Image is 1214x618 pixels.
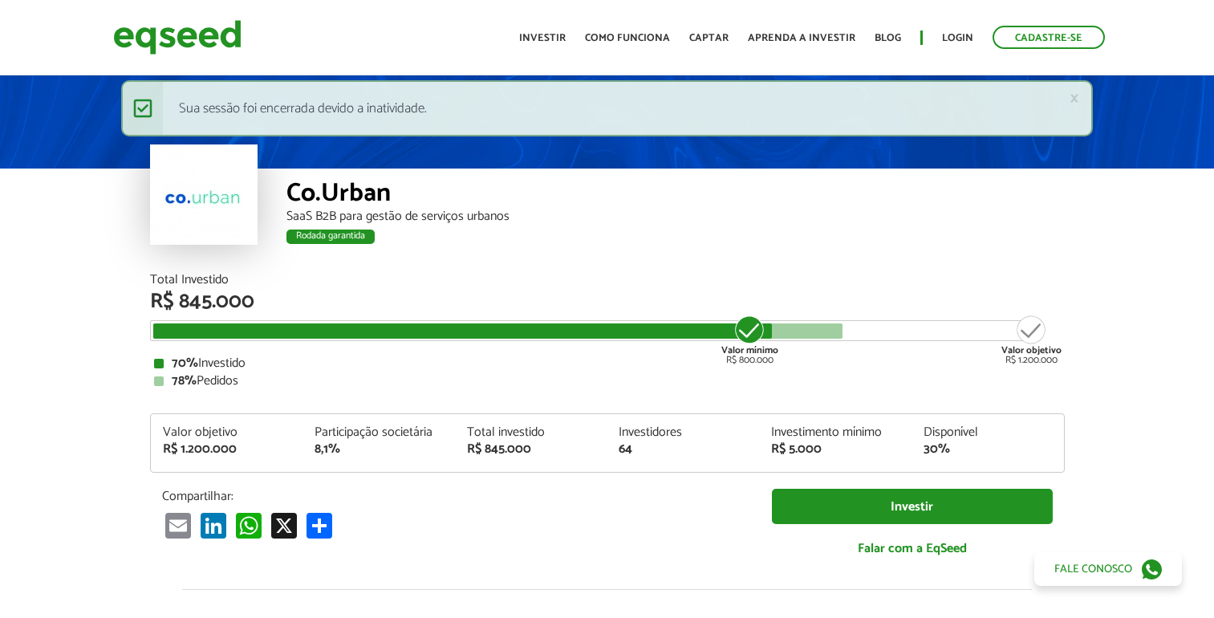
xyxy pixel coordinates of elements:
a: Aprenda a investir [748,33,855,43]
div: 30% [924,443,1052,456]
a: Falar com a EqSeed [772,532,1053,565]
a: WhatsApp [233,512,265,539]
div: Total Investido [150,274,1065,287]
strong: Valor objetivo [1001,343,1062,358]
strong: Valor mínimo [721,343,778,358]
a: Blog [875,33,901,43]
a: Como funciona [585,33,670,43]
div: R$ 1.200.000 [1001,314,1062,365]
img: EqSeed [113,16,242,59]
a: Captar [689,33,729,43]
div: Valor objetivo [163,426,291,439]
div: Pedidos [154,375,1061,388]
div: R$ 845.000 [150,291,1065,312]
a: Investir [519,33,566,43]
div: Investido [154,357,1061,370]
div: Sua sessão foi encerrada devido a inatividade. [121,80,1092,136]
p: Compartilhar: [162,489,748,504]
a: Investir [772,489,1053,525]
div: SaaS B2B para gestão de serviços urbanos [286,210,1065,223]
a: Cadastre-se [993,26,1105,49]
div: Participação societária [315,426,443,439]
div: R$ 800.000 [720,314,780,365]
strong: 70% [172,352,198,374]
div: R$ 845.000 [467,443,595,456]
div: Disponível [924,426,1052,439]
div: Co.Urban [286,181,1065,210]
a: Fale conosco [1034,552,1182,586]
div: Investidores [619,426,747,439]
div: R$ 1.200.000 [163,443,291,456]
a: × [1070,90,1079,107]
a: Email [162,512,194,539]
a: Login [942,33,973,43]
a: X [268,512,300,539]
div: R$ 5.000 [771,443,899,456]
div: 8,1% [315,443,443,456]
div: Rodada garantida [286,230,375,244]
div: Total investido [467,426,595,439]
div: 64 [619,443,747,456]
a: LinkedIn [197,512,229,539]
strong: 78% [172,370,197,392]
a: Compartilhar [303,512,335,539]
div: Investimento mínimo [771,426,899,439]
